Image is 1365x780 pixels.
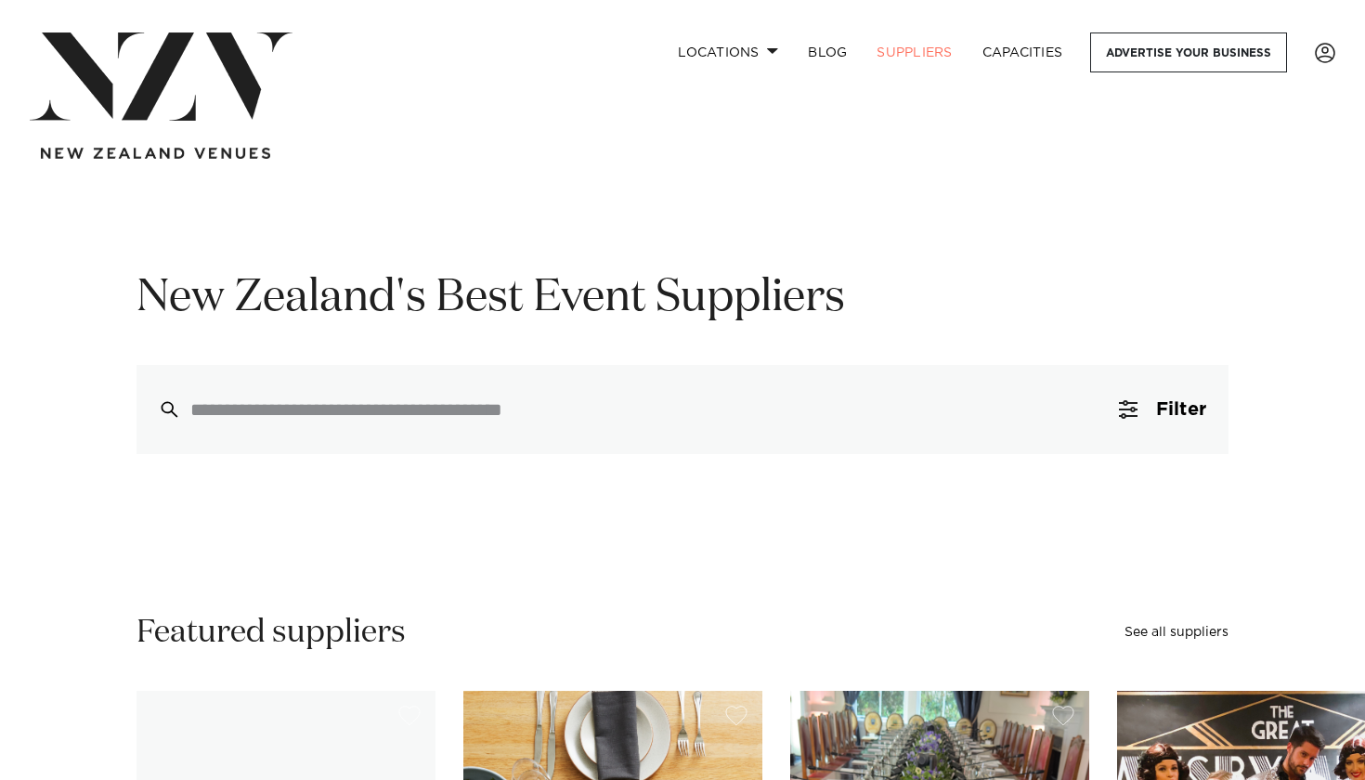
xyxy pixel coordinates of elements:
[793,32,862,72] a: BLOG
[136,612,406,654] h2: Featured suppliers
[41,148,270,160] img: new-zealand-venues-text.png
[30,32,292,121] img: nzv-logo.png
[136,269,1228,328] h1: New Zealand's Best Event Suppliers
[663,32,793,72] a: Locations
[968,32,1078,72] a: Capacities
[1124,626,1228,639] a: See all suppliers
[862,32,967,72] a: SUPPLIERS
[1090,32,1287,72] a: Advertise your business
[1156,400,1206,419] span: Filter
[1097,365,1228,454] button: Filter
